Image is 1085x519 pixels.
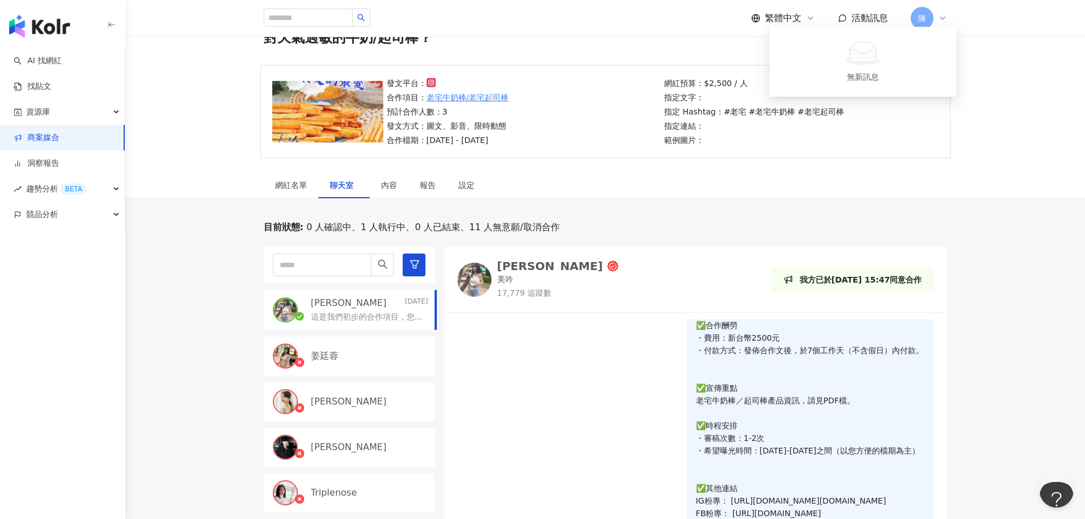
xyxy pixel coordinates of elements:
[410,259,420,269] span: filter
[330,181,358,189] span: 聊天室
[311,441,387,453] p: [PERSON_NAME]
[264,221,304,234] p: 目前狀態 :
[381,179,397,191] div: 內容
[275,179,307,191] div: 網紅名單
[14,55,62,67] a: searchAI 找網紅
[664,91,844,104] p: 指定文字：
[272,81,383,142] img: 老宅牛奶棒/老宅起司棒
[664,120,844,132] p: 指定連結：
[311,395,387,408] p: [PERSON_NAME]
[797,105,844,118] p: #老宅起司棒
[664,105,844,118] p: 指定 Hashtag：
[387,134,509,146] p: 合作檔期：[DATE] - [DATE]
[274,345,297,367] img: KOL Avatar
[14,81,51,92] a: 找貼文
[405,297,428,309] p: [DATE]
[274,299,297,321] img: KOL Avatar
[748,105,795,118] p: #老宅牛奶棒
[357,14,365,22] span: search
[497,260,603,272] div: [PERSON_NAME]
[800,273,922,286] p: 我方已於[DATE] 15:47同意合作
[765,12,801,24] span: 繁體中文
[387,105,509,118] p: 預計合作人數：3
[664,77,844,89] p: 網紅預算：$2,500 / 人
[274,481,297,504] img: KOL Avatar
[311,312,424,323] p: 這是我們初步的合作項目，您看一下， 若有想討論的部分，歡迎提出唷~~
[304,221,560,234] span: 0 人確認中、1 人執行中、0 人已結束、11 人無意願/取消合作
[26,99,50,125] span: 資源庫
[387,120,509,132] p: 發文方式：圖文、影音、限時動態
[311,487,357,499] p: Triplenose
[9,15,70,38] img: logo
[387,77,509,89] p: 發文平台：
[378,259,388,269] span: search
[458,179,474,191] div: 設定
[851,13,888,23] span: 活動訊息
[274,390,297,413] img: KOL Avatar
[420,179,436,191] div: 報告
[311,350,338,362] p: 姜廷蓉
[311,297,387,309] p: [PERSON_NAME]
[14,132,59,144] a: 商案媒合
[497,288,619,299] p: 17,779 追蹤數
[724,105,747,118] p: #老宅
[457,260,619,299] a: KOL Avatar[PERSON_NAME]美吟17,779 追蹤數
[845,71,881,83] div: 無新訊息
[26,176,87,202] span: 趨勢分析
[497,274,513,285] p: 美吟
[664,134,844,146] p: 範例圖片：
[14,158,59,169] a: 洞察報告
[60,183,87,195] div: BETA
[427,91,509,104] a: 老宅牛奶棒/老宅起司棒
[457,263,492,297] img: KOL Avatar
[14,185,22,193] span: rise
[26,202,58,227] span: 競品分析
[264,28,433,51] span: 對天氣過敏的牛奶/起司棒？
[918,12,926,24] span: 陳
[1039,482,1074,516] iframe: Toggle Customer Support
[274,436,297,459] img: KOL Avatar
[387,91,509,104] p: 合作項目：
